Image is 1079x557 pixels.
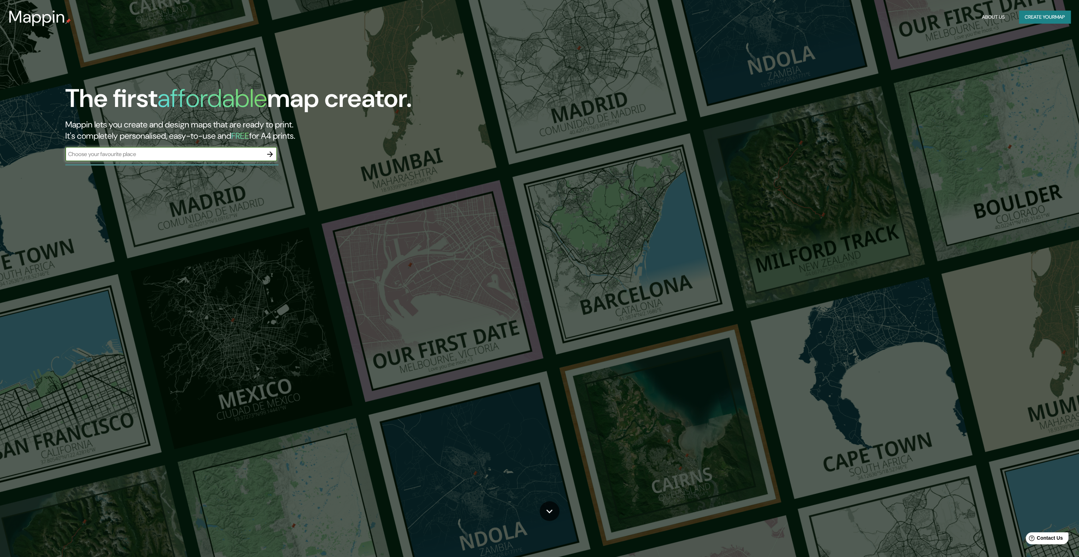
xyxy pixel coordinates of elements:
img: mappin-pin [65,18,71,24]
h3: Mappin [8,7,65,27]
button: Create yourmap [1019,11,1071,24]
h1: The first map creator. [65,84,412,119]
h5: FREE [231,130,249,141]
h1: affordable [157,82,267,115]
input: Choose your favourite place [65,150,263,158]
iframe: Help widget launcher [1016,529,1071,549]
h2: Mappin lets you create and design maps that are ready to print. It's completely personalised, eas... [65,119,605,142]
button: About Us [979,11,1008,24]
